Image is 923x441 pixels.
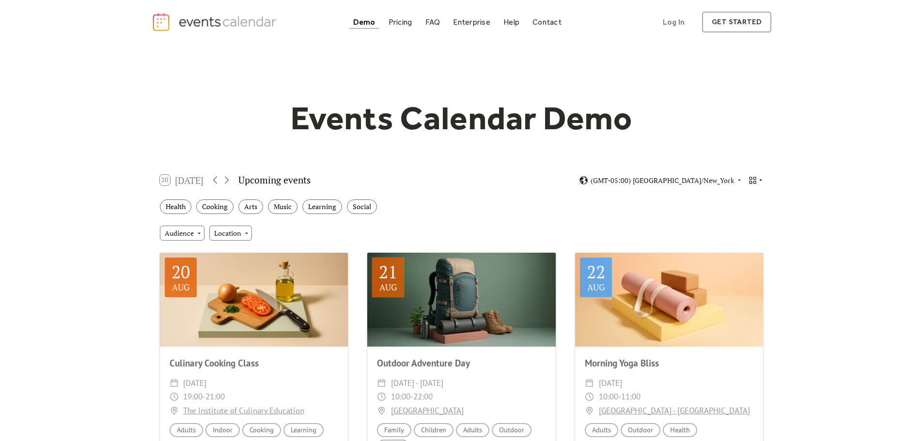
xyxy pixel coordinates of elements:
div: Demo [353,19,375,25]
a: Help [500,15,523,29]
a: FAQ [422,15,444,29]
a: get started [702,12,771,32]
div: Pricing [389,19,412,25]
div: Help [503,19,519,25]
a: Pricing [385,15,416,29]
div: FAQ [425,19,440,25]
a: Contact [529,15,565,29]
a: home [152,12,280,32]
a: Enterprise [449,15,494,29]
a: Log In [653,12,694,32]
div: Contact [532,19,562,25]
h1: Events Calendar Demo [276,98,648,138]
a: Demo [349,15,379,29]
div: Enterprise [453,19,490,25]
